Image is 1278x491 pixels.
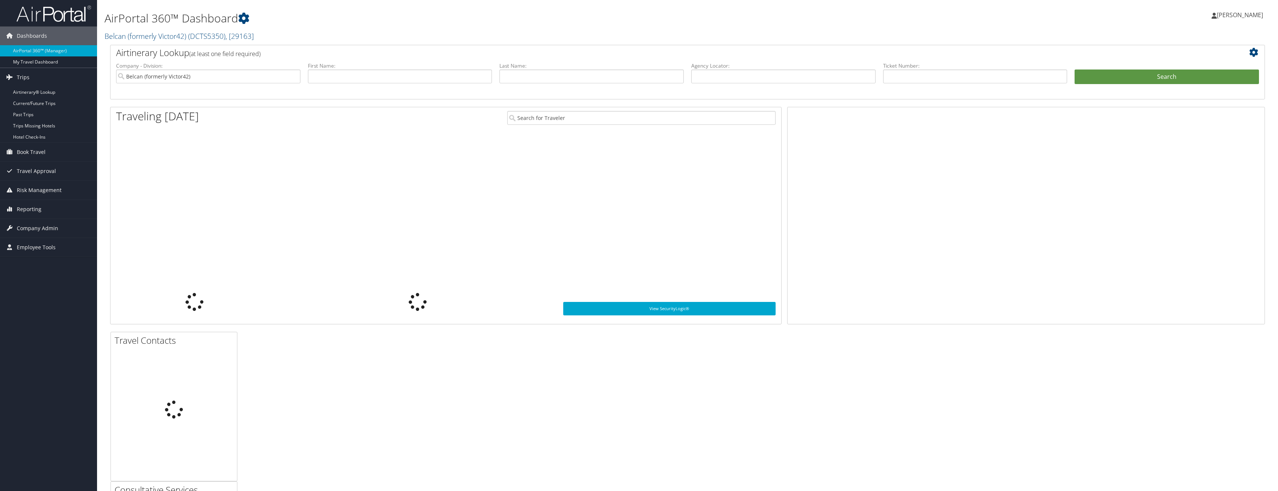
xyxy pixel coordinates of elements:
h2: Airtinerary Lookup [116,46,1163,59]
span: (at least one field required) [189,50,261,58]
h2: Travel Contacts [115,334,237,347]
a: [PERSON_NAME] [1212,4,1271,26]
span: Risk Management [17,181,62,200]
span: , [ 29163 ] [225,31,254,41]
span: [PERSON_NAME] [1217,11,1263,19]
label: Ticket Number: [883,62,1067,70]
label: Agency Locator: [691,62,876,70]
a: View SecurityLogic® [563,302,776,315]
h1: Traveling [DATE] [116,108,199,124]
img: airportal-logo.png [16,5,91,22]
label: Last Name: [499,62,684,70]
label: First Name: [308,62,492,70]
span: Book Travel [17,143,46,161]
input: Search for Traveler [507,111,776,125]
span: Travel Approval [17,162,56,180]
button: Search [1075,70,1259,84]
span: Company Admin [17,219,58,238]
h1: AirPortal 360™ Dashboard [105,10,882,26]
label: Company - Division: [116,62,300,70]
a: Belcan (formerly Victor42) [105,31,254,41]
span: Trips [17,68,29,87]
span: ( DCTS5350 ) [188,31,225,41]
span: Reporting [17,200,41,219]
span: Employee Tools [17,238,56,257]
span: Dashboards [17,27,47,45]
